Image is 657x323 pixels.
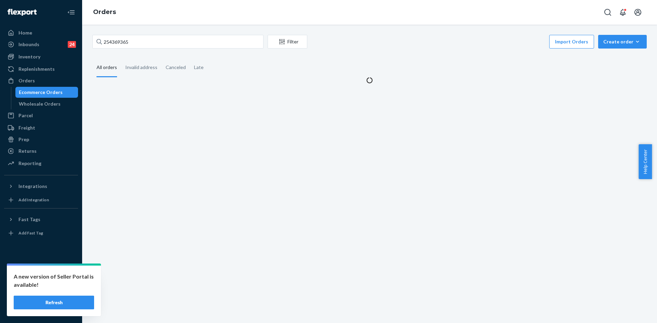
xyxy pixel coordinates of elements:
[601,5,615,19] button: Open Search Box
[14,296,94,309] button: Refresh
[68,41,76,48] div: 24
[125,58,157,76] div: Invalid address
[4,269,78,280] a: Settings
[4,228,78,239] a: Add Fast Tag
[603,38,642,45] div: Create order
[8,9,37,16] img: Flexport logo
[18,160,41,167] div: Reporting
[194,58,204,76] div: Late
[4,39,78,50] a: Inbounds24
[18,41,39,48] div: Inbounds
[4,214,78,225] button: Fast Tags
[631,5,645,19] button: Open account menu
[616,5,630,19] button: Open notifications
[4,146,78,157] a: Returns
[18,183,47,190] div: Integrations
[64,5,78,19] button: Close Navigation
[18,112,33,119] div: Parcel
[18,77,35,84] div: Orders
[18,124,35,131] div: Freight
[96,58,117,77] div: All orders
[18,216,40,223] div: Fast Tags
[18,197,49,203] div: Add Integration
[4,27,78,38] a: Home
[4,122,78,133] a: Freight
[15,98,78,109] a: Wholesale Orders
[268,35,307,49] button: Filter
[88,2,121,22] ol: breadcrumbs
[166,58,186,76] div: Canceled
[4,75,78,86] a: Orders
[14,272,94,289] p: A new version of Seller Portal is available!
[93,8,116,16] a: Orders
[19,89,63,96] div: Ecommerce Orders
[18,29,32,36] div: Home
[18,136,29,143] div: Prep
[18,230,43,236] div: Add Fast Tag
[92,35,263,49] input: Search orders
[4,64,78,75] a: Replenishments
[4,51,78,62] a: Inventory
[549,35,594,49] button: Import Orders
[4,194,78,205] a: Add Integration
[18,66,55,72] div: Replenishments
[4,110,78,121] a: Parcel
[598,35,647,49] button: Create order
[4,281,78,292] a: Talk to Support
[15,87,78,98] a: Ecommerce Orders
[268,38,307,45] div: Filter
[4,134,78,145] a: Prep
[4,304,78,315] button: Give Feedback
[18,53,40,60] div: Inventory
[639,144,652,179] button: Help Center
[19,100,61,107] div: Wholesale Orders
[4,181,78,192] button: Integrations
[4,158,78,169] a: Reporting
[18,148,37,154] div: Returns
[4,292,78,303] a: Help Center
